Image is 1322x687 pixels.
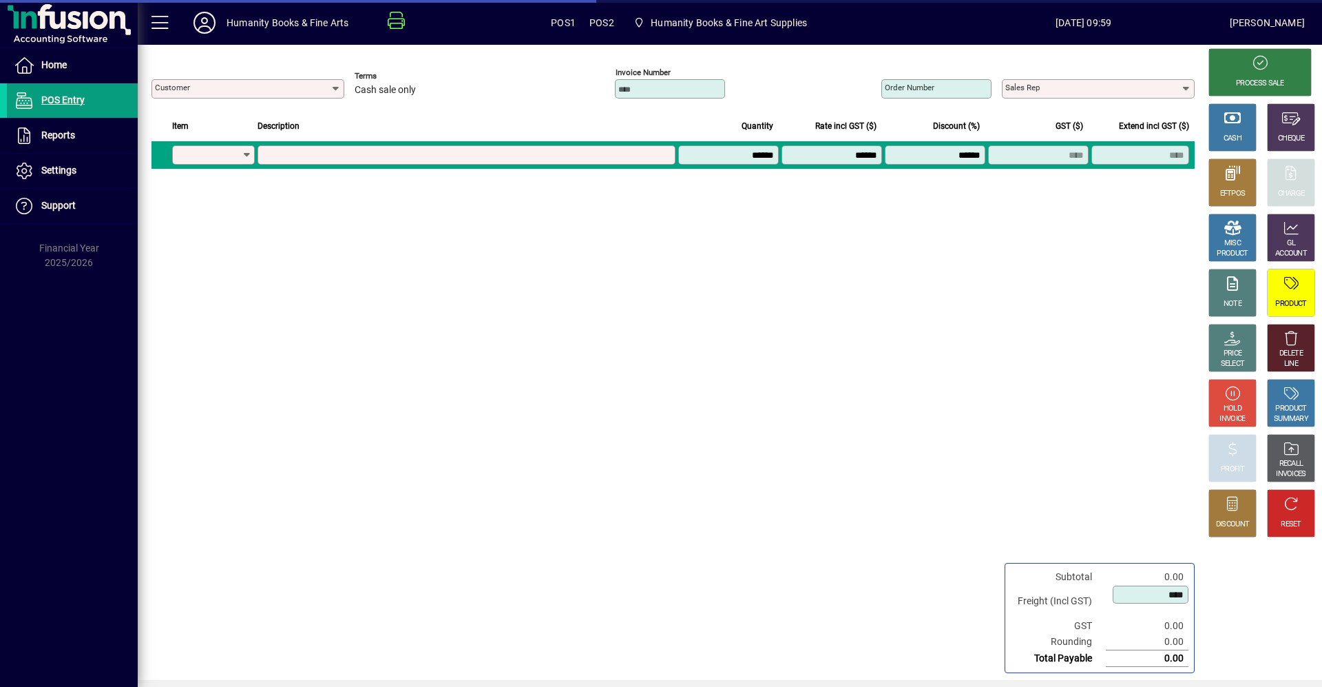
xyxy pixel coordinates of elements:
[1011,650,1106,667] td: Total Payable
[258,119,300,134] span: Description
[1224,299,1241,309] div: NOTE
[1224,238,1241,249] div: MISC
[1274,414,1308,424] div: SUMMARY
[41,94,85,105] span: POS Entry
[1276,469,1305,480] div: INVOICES
[1216,520,1249,530] div: DISCOUNT
[616,68,671,77] mat-label: Invoice number
[172,119,189,134] span: Item
[815,119,877,134] span: Rate incl GST ($)
[1275,249,1307,259] div: ACCOUNT
[742,119,773,134] span: Quantity
[1011,618,1106,634] td: GST
[1011,634,1106,650] td: Rounding
[1287,238,1296,249] div: GL
[155,83,190,92] mat-label: Customer
[7,119,138,153] a: Reports
[1106,634,1188,650] td: 0.00
[182,10,227,35] button: Profile
[41,59,67,70] span: Home
[1106,569,1188,585] td: 0.00
[1011,585,1106,618] td: Freight (Incl GST)
[589,12,614,34] span: POS2
[355,85,416,96] span: Cash sale only
[1005,83,1040,92] mat-label: Sales rep
[651,12,807,34] span: Humanity Books & Fine Art Supplies
[1236,79,1284,89] div: PROCESS SALE
[7,189,138,223] a: Support
[1106,618,1188,634] td: 0.00
[41,165,76,176] span: Settings
[628,10,812,35] span: Humanity Books & Fine Art Supplies
[1279,459,1303,469] div: RECALL
[1224,349,1242,359] div: PRICE
[1275,404,1306,414] div: PRODUCT
[551,12,576,34] span: POS1
[938,12,1230,34] span: [DATE] 09:59
[933,119,980,134] span: Discount (%)
[1278,189,1305,199] div: CHARGE
[1275,299,1306,309] div: PRODUCT
[227,12,349,34] div: Humanity Books & Fine Arts
[885,83,934,92] mat-label: Order number
[7,48,138,83] a: Home
[1230,12,1305,34] div: [PERSON_NAME]
[1278,134,1304,144] div: CHEQUE
[1221,464,1244,475] div: PROFIT
[1279,349,1303,359] div: DELETE
[1281,520,1301,530] div: RESET
[1217,249,1248,259] div: PRODUCT
[1011,569,1106,585] td: Subtotal
[1220,189,1246,199] div: EFTPOS
[41,200,76,211] span: Support
[1056,119,1083,134] span: GST ($)
[1106,650,1188,667] td: 0.00
[1119,119,1189,134] span: Extend incl GST ($)
[7,154,138,188] a: Settings
[1224,134,1241,144] div: CASH
[1219,414,1245,424] div: INVOICE
[355,72,437,81] span: Terms
[1224,404,1241,414] div: HOLD
[1284,359,1298,369] div: LINE
[41,130,75,141] span: Reports
[1221,359,1245,369] div: SELECT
